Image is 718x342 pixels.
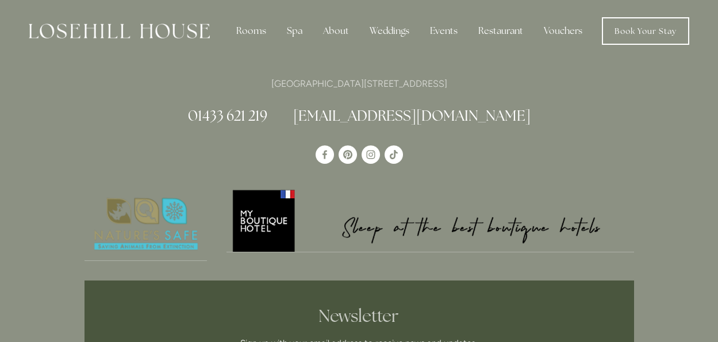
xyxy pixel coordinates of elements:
div: Rooms [227,20,275,43]
div: About [314,20,358,43]
div: Events [421,20,467,43]
div: Spa [278,20,312,43]
h2: Newsletter [147,306,571,326]
a: TikTok [385,145,403,164]
a: Vouchers [535,20,592,43]
a: Instagram [362,145,380,164]
div: Weddings [360,20,418,43]
img: Losehill House [29,24,210,39]
img: Nature's Safe - Logo [85,188,208,260]
p: [GEOGRAPHIC_DATA][STREET_ADDRESS] [85,76,634,91]
div: Restaurant [469,20,532,43]
a: [EMAIL_ADDRESS][DOMAIN_NAME] [293,106,531,125]
a: Losehill House Hotel & Spa [316,145,334,164]
a: 01433 621 219 [188,106,267,125]
a: Book Your Stay [602,17,689,45]
img: My Boutique Hotel - Logo [226,188,634,252]
a: Pinterest [339,145,357,164]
